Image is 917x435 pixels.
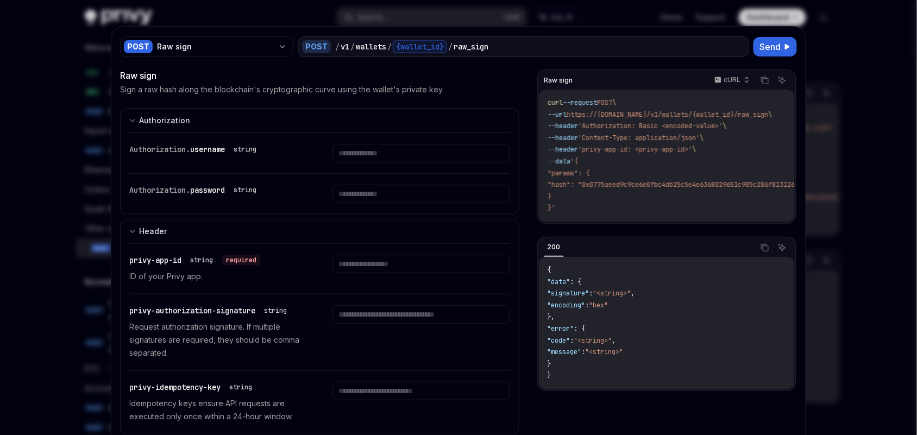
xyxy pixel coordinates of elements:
span: , [631,289,635,298]
span: : [589,289,593,298]
span: "<string>" [586,348,624,356]
div: POST [124,40,153,53]
span: '{ [570,157,578,166]
span: --header [548,134,578,142]
div: / [448,41,453,52]
span: : [570,336,574,345]
div: POST [302,40,331,53]
div: raw_sign [454,41,488,52]
span: 'privy-app-id: <privy-app-id>' [578,145,692,154]
span: \ [700,134,704,142]
button: expand input section [120,108,519,133]
span: privy-idempotency-key [129,382,221,392]
div: required [222,255,261,266]
button: Ask AI [775,241,789,255]
div: string [264,306,287,315]
span: \ [692,145,696,154]
div: string [234,145,256,154]
span: curl [548,98,563,107]
div: wallets [356,41,386,52]
button: Copy the contents from the code block [758,241,772,255]
span: https://[DOMAIN_NAME]/v1/wallets/{wallet_id}/raw_sign [567,110,768,119]
span: }, [548,312,555,321]
span: POST [597,98,612,107]
span: "<string>" [593,289,631,298]
span: --url [548,110,567,119]
div: Raw sign [120,69,519,82]
button: Copy the contents from the code block [758,73,772,87]
span: 'Authorization: Basic <encoded-value>' [578,122,723,130]
span: --data [548,157,570,166]
span: } [548,371,551,380]
p: cURL [724,75,741,84]
div: string [229,383,252,392]
div: string [234,186,256,194]
span: 'Content-Type: application/json' [578,134,700,142]
div: v1 [341,41,349,52]
div: Raw sign [157,41,274,52]
span: \ [723,122,726,130]
div: {wallet_id} [393,40,447,53]
span: "data" [548,278,570,286]
span: "signature" [548,289,589,298]
span: username [190,144,225,154]
div: privy-app-id [129,255,261,266]
span: "code" [548,336,570,345]
span: "hash": "0x0775aeed9c9ce6e0fbc4db25c5e4e6368029651c905c286f813126a09025a21e" [548,180,837,189]
span: : { [570,278,582,286]
span: --header [548,122,578,130]
span: "encoding" [548,301,586,310]
span: privy-app-id [129,255,181,265]
div: 200 [544,241,564,254]
span: Authorization. [129,185,190,195]
div: / [335,41,340,52]
span: } [548,192,551,201]
button: cURL [708,71,755,90]
span: , [612,336,616,345]
span: --header [548,145,578,154]
span: }' [548,204,555,212]
button: Ask AI [775,73,789,87]
span: "hex" [589,301,608,310]
span: : [586,301,589,310]
span: { [548,266,551,274]
span: password [190,185,225,195]
span: : { [574,324,586,333]
span: Raw sign [544,76,573,85]
span: Authorization. [129,144,190,154]
span: --request [563,98,597,107]
span: \ [612,98,616,107]
p: Request authorization signature. If multiple signatures are required, they should be comma separa... [129,320,306,360]
div: / [387,41,392,52]
div: privy-idempotency-key [129,382,256,393]
div: privy-authorization-signature [129,305,291,316]
p: Sign a raw hash along the blockchain's cryptographic curve using the wallet's private key. [120,84,444,95]
span: Send [760,40,781,53]
div: / [350,41,355,52]
div: Header [139,225,167,238]
div: Authorization [139,114,190,127]
span: } [548,360,551,368]
button: Send [753,37,797,56]
button: POSTRaw sign [120,35,294,58]
span: \ [768,110,772,119]
div: Authorization.username [129,144,261,155]
span: "params": { [548,169,589,178]
button: expand input section [120,219,519,243]
div: Authorization.password [129,185,261,196]
p: Idempotency keys ensure API requests are executed only once within a 24-hour window. [129,397,306,423]
span: privy-authorization-signature [129,306,255,316]
div: string [190,256,213,264]
span: "message" [548,348,582,356]
span: "error" [548,324,574,333]
span: "<string>" [574,336,612,345]
p: ID of your Privy app. [129,270,306,283]
span: : [582,348,586,356]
